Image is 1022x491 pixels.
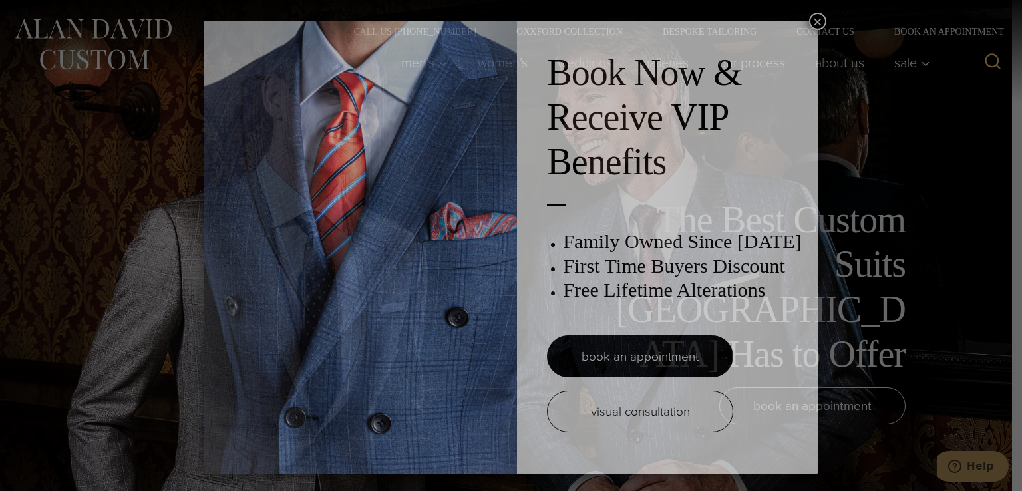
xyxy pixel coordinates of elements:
h3: Family Owned Since [DATE] [563,230,804,253]
h2: Book Now & Receive VIP Benefits [547,51,804,185]
span: Help [30,9,57,21]
a: book an appointment [547,335,733,377]
a: visual consultation [547,391,733,432]
h3: First Time Buyers Discount [563,254,804,278]
h3: Free Lifetime Alterations [563,278,804,302]
button: Close [809,13,826,30]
